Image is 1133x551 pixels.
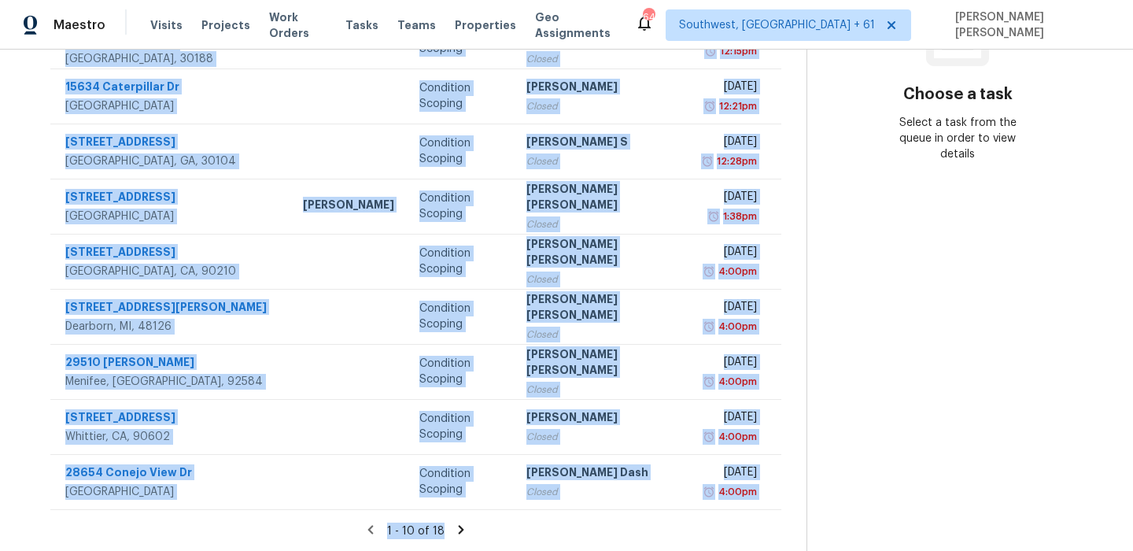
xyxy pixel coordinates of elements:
span: 1 - 10 of 18 [387,526,445,537]
div: [DATE] [706,244,758,264]
div: Condition Scoping [419,80,501,112]
div: Condition Scoping [419,411,501,442]
div: Condition Scoping [419,190,501,222]
div: Closed [526,327,680,342]
div: [PERSON_NAME] [PERSON_NAME] [526,236,680,272]
div: Condition Scoping [419,356,501,387]
div: 4:00pm [715,319,757,335]
img: Overdue Alarm Icon [703,98,716,114]
div: [STREET_ADDRESS][PERSON_NAME] [65,299,278,319]
div: [DATE] [706,134,758,153]
div: Dearborn, MI, 48126 [65,319,278,335]
div: [STREET_ADDRESS] [65,244,278,264]
div: [PERSON_NAME] [526,409,680,429]
div: [DATE] [706,189,758,209]
div: Closed [526,51,680,67]
div: 29510 [PERSON_NAME] [65,354,278,374]
div: [DATE] [706,464,758,484]
span: Work Orders [269,9,327,41]
div: 4:00pm [715,429,757,445]
div: Menifee, [GEOGRAPHIC_DATA], 92584 [65,374,278,390]
span: Maestro [54,17,105,33]
div: [PERSON_NAME] Dash [526,464,680,484]
div: Closed [526,98,680,114]
div: 4:00pm [715,264,757,279]
img: Overdue Alarm Icon [707,209,720,224]
div: [DATE] [706,409,758,429]
div: [PERSON_NAME] [PERSON_NAME] [526,291,680,327]
div: [PERSON_NAME] [303,197,394,216]
div: 12:21pm [716,98,757,114]
div: [DATE] [706,299,758,319]
div: [PERSON_NAME] [526,79,680,98]
img: Overdue Alarm Icon [703,374,715,390]
div: [STREET_ADDRESS] [65,409,278,429]
div: Closed [526,382,680,398]
div: 647 [643,9,654,25]
img: Overdue Alarm Icon [703,264,715,279]
img: Overdue Alarm Icon [701,153,714,169]
div: 12:15pm [717,43,757,59]
div: Closed [526,272,680,287]
div: [PERSON_NAME] S [526,134,680,153]
div: 15634 Caterpillar Dr [65,79,278,98]
div: Condition Scoping [419,466,501,497]
img: Overdue Alarm Icon [703,429,715,445]
div: Closed [526,216,680,232]
div: 4:00pm [715,374,757,390]
div: [GEOGRAPHIC_DATA], CA, 90210 [65,264,278,279]
div: [STREET_ADDRESS] [65,189,278,209]
div: [GEOGRAPHIC_DATA] [65,98,278,114]
div: 1:38pm [720,209,757,224]
span: [PERSON_NAME] [PERSON_NAME] [949,9,1109,41]
div: 12:28pm [714,153,757,169]
img: Overdue Alarm Icon [704,43,717,59]
span: Visits [150,17,183,33]
div: [GEOGRAPHIC_DATA] [65,209,278,224]
span: Teams [397,17,436,33]
div: Condition Scoping [419,246,501,277]
div: [GEOGRAPHIC_DATA], [GEOGRAPHIC_DATA], 30188 [65,35,278,67]
div: Closed [526,429,680,445]
span: Tasks [345,20,378,31]
div: 4:00pm [715,484,757,500]
div: [PERSON_NAME] [PERSON_NAME] [526,346,680,382]
div: Condition Scoping [419,301,501,332]
div: Closed [526,153,680,169]
div: Condition Scoping [419,135,501,167]
div: 28654 Conejo View Dr [65,464,278,484]
div: Whittier, CA, 90602 [65,429,278,445]
div: [GEOGRAPHIC_DATA], GA, 30104 [65,153,278,169]
span: Southwest, [GEOGRAPHIC_DATA] + 61 [679,17,875,33]
div: [DATE] [706,79,758,98]
div: Select a task from the queue in order to view details [883,115,1033,162]
div: Closed [526,484,680,500]
span: Projects [201,17,250,33]
h3: Choose a task [903,87,1013,102]
div: [STREET_ADDRESS] [65,134,278,153]
div: [PERSON_NAME] [PERSON_NAME] [526,181,680,216]
img: Overdue Alarm Icon [703,319,715,335]
span: Properties [455,17,516,33]
span: Geo Assignments [535,9,617,41]
div: [GEOGRAPHIC_DATA] [65,484,278,500]
img: Overdue Alarm Icon [703,484,715,500]
div: [DATE] [706,354,758,374]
